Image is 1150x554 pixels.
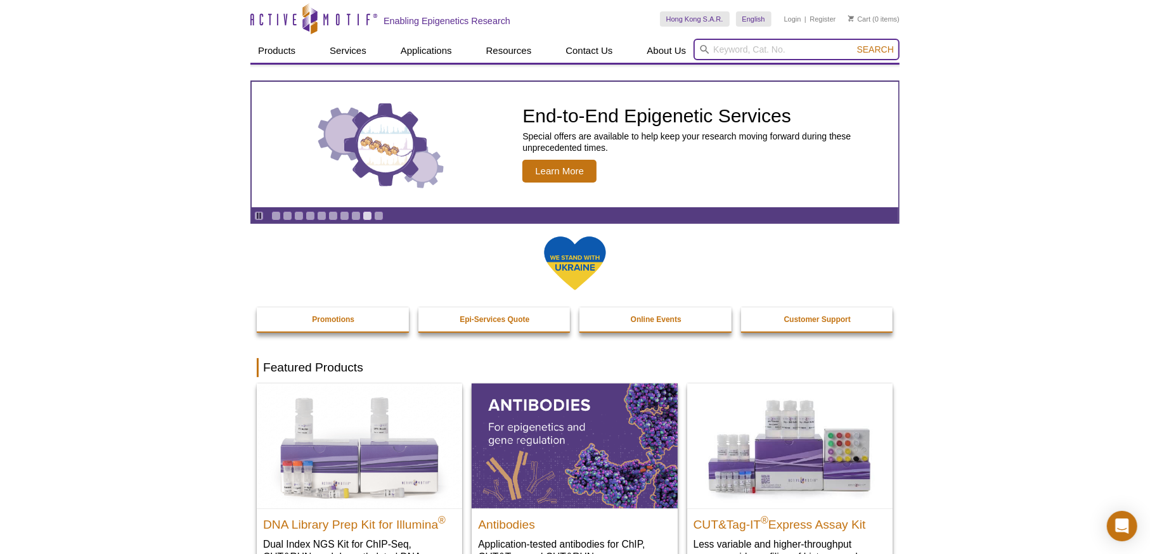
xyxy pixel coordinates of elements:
[374,211,384,221] a: Go to slide 10
[784,315,851,324] strong: Customer Support
[660,11,730,27] a: Hong Kong S.A.R.
[472,383,677,508] img: All Antibodies
[283,211,292,221] a: Go to slide 2
[252,82,898,207] a: Three gears with decorative charts inside the larger center gear. End-to-End Epigenetic Services ...
[384,15,510,27] h2: Enabling Epigenetics Research
[351,211,361,221] a: Go to slide 8
[687,383,893,508] img: CUT&Tag-IT® Express Assay Kit
[631,315,682,324] strong: Online Events
[317,211,326,221] a: Go to slide 5
[254,211,264,221] a: Toggle autoplay
[804,11,806,27] li: |
[694,39,900,60] input: Keyword, Cat. No.
[694,512,886,531] h2: CUT&Tag-IT Express Assay Kit
[257,383,462,508] img: DNA Library Prep Kit for Illumina
[263,512,456,531] h2: DNA Library Prep Kit for Illumina
[579,307,733,332] a: Online Events
[741,307,895,332] a: Customer Support
[318,100,444,189] img: Three gears with decorative charts inside the larger center gear.
[848,15,870,23] a: Cart
[252,82,898,207] article: End-to-End Epigenetic Services
[418,307,572,332] a: Epi-Services Quote
[393,39,460,63] a: Applications
[522,106,892,126] h2: End-to-End Epigenetic Services
[363,211,372,221] a: Go to slide 9
[340,211,349,221] a: Go to slide 7
[736,11,772,27] a: English
[322,39,374,63] a: Services
[250,39,303,63] a: Products
[312,315,354,324] strong: Promotions
[257,358,893,377] h2: Featured Products
[558,39,620,63] a: Contact Us
[306,211,315,221] a: Go to slide 4
[328,211,338,221] a: Go to slide 6
[784,15,801,23] a: Login
[848,15,854,22] img: Your Cart
[460,315,529,324] strong: Epi-Services Quote
[479,39,539,63] a: Resources
[478,512,671,531] h2: Antibodies
[257,307,410,332] a: Promotions
[522,160,597,183] span: Learn More
[294,211,304,221] a: Go to slide 3
[1107,511,1137,541] div: Open Intercom Messenger
[543,235,607,292] img: We Stand With Ukraine
[761,515,768,525] sup: ®
[271,211,281,221] a: Go to slide 1
[857,44,894,55] span: Search
[853,44,898,55] button: Search
[640,39,694,63] a: About Us
[522,131,892,153] p: Special offers are available to help keep your research moving forward during these unprecedented...
[848,11,900,27] li: (0 items)
[810,15,836,23] a: Register
[438,515,446,525] sup: ®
